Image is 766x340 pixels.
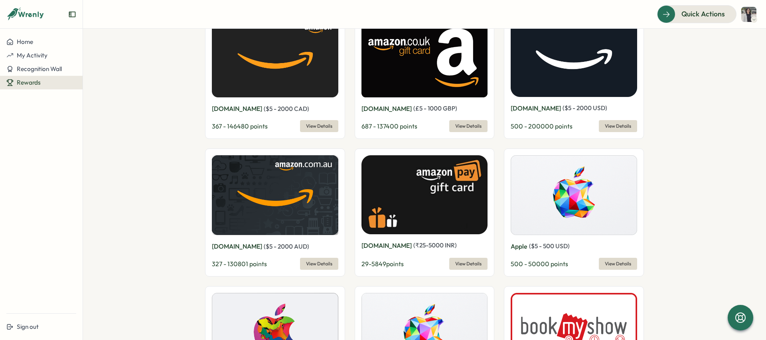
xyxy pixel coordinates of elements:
[529,242,570,250] span: ( $ 5 - 500 USD )
[212,260,267,268] span: 327 - 130801 points
[511,241,527,251] p: Apple
[17,79,41,86] span: Rewards
[455,258,482,269] span: View Details
[361,122,417,130] span: 687 - 137400 points
[449,120,488,132] button: View Details
[605,121,631,132] span: View Details
[300,258,338,270] button: View Details
[17,51,47,59] span: My Activity
[17,323,39,330] span: Sign out
[449,258,488,270] button: View Details
[212,155,338,235] img: Amazon.com.au
[361,260,404,268] span: 29 - 5849 points
[413,105,457,112] span: ( £ 5 - 1000 GBP )
[212,18,338,97] img: Amazon.ca
[599,120,637,132] button: View Details
[605,258,631,269] span: View Details
[212,122,268,130] span: 367 - 146480 points
[361,18,488,97] img: Amazon.co.uk
[511,18,637,97] img: Amazon.com
[361,104,412,114] p: [DOMAIN_NAME]
[511,122,573,130] span: 500 - 200000 points
[681,9,725,19] span: Quick Actions
[264,105,309,113] span: ( $ 5 - 2000 CAD )
[657,5,736,23] button: Quick Actions
[511,155,637,235] img: Apple
[300,120,338,132] button: View Details
[17,38,33,45] span: Home
[212,104,262,114] p: [DOMAIN_NAME]
[413,241,457,249] span: ( ₹ 25 - 5000 INR )
[741,7,756,22] img: Michelle Wan
[264,243,309,250] span: ( $ 5 - 2000 AUD )
[563,104,607,112] span: ( $ 5 - 2000 USD )
[17,65,62,73] span: Recognition Wall
[599,258,637,270] button: View Details
[68,10,76,18] button: Expand sidebar
[455,121,482,132] span: View Details
[511,103,561,113] p: [DOMAIN_NAME]
[306,121,332,132] span: View Details
[511,260,568,268] span: 500 - 50000 points
[361,155,488,234] img: Amazon.in
[361,241,412,251] p: [DOMAIN_NAME]
[306,258,332,269] span: View Details
[212,241,262,251] p: [DOMAIN_NAME]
